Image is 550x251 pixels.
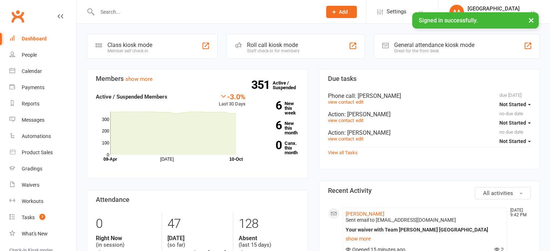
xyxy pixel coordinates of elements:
[525,12,538,28] button: ×
[9,96,76,112] a: Reports
[107,42,152,48] div: Class kiosk mode
[499,98,531,111] button: Not Started
[483,190,513,196] span: All activities
[419,17,478,24] span: Signed in successfully.
[167,235,227,248] div: (so far)
[9,209,76,226] a: Tasks 7
[96,75,299,82] h3: Members
[256,101,299,115] a: 6New this week
[22,198,43,204] div: Workouts
[449,5,464,19] div: AA
[328,136,354,142] a: view contact
[22,117,44,123] div: Messages
[39,214,45,220] span: 7
[356,136,363,142] a: edit
[328,99,354,105] a: view contact
[239,213,299,235] div: 128
[22,215,35,220] div: Tasks
[9,193,76,209] a: Workouts
[344,129,391,136] span: : [PERSON_NAME]
[167,213,227,235] div: 47
[344,111,391,118] span: : [PERSON_NAME]
[256,140,282,151] strong: 0
[167,235,227,242] strong: [DATE]
[22,182,39,188] div: Waivers
[247,48,299,53] div: Staff check-in for members
[328,129,531,136] div: Action
[9,177,76,193] a: Waivers
[468,5,530,12] div: [GEOGRAPHIC_DATA]
[95,7,317,17] input: Search...
[22,85,44,90] div: Payments
[387,4,406,20] span: Settings
[22,68,42,74] div: Calendar
[22,52,37,58] div: People
[394,42,474,48] div: General attendance kiosk mode
[96,94,167,100] strong: Active / Suspended Members
[9,7,27,25] a: Clubworx
[22,36,47,42] div: Dashboard
[256,141,299,155] a: 0Canx. this month
[499,101,526,107] span: Not Started
[328,75,531,82] h3: Due tasks
[499,120,526,126] span: Not Started
[355,92,401,99] span: : [PERSON_NAME]
[346,211,384,217] a: [PERSON_NAME]
[326,6,357,18] button: Add
[256,100,282,111] strong: 6
[22,133,51,139] div: Automations
[328,187,531,194] h3: Recent Activity
[339,9,348,15] span: Add
[22,150,53,155] div: Product Sales
[22,166,42,172] div: Gradings
[239,235,299,248] div: (last 15 days)
[125,76,153,82] a: show more
[239,235,299,242] strong: Absent
[96,213,156,235] div: 0
[328,118,354,123] a: view contact
[346,234,504,244] a: show more
[107,48,152,53] div: Member self check-in
[219,92,246,108] div: Last 30 Days
[468,12,530,18] div: Team [GEOGRAPHIC_DATA]
[328,92,531,99] div: Phone call
[507,208,530,217] time: [DATE] 9:42 PM
[9,161,76,177] a: Gradings
[9,63,76,79] a: Calendar
[499,116,531,129] button: Not Started
[273,75,304,95] a: 351Active / Suspended
[256,121,299,135] a: 6New this month
[9,128,76,144] a: Automations
[256,120,282,131] strong: 6
[499,135,531,148] button: Not Started
[356,118,363,123] a: edit
[96,235,156,242] strong: Right Now
[499,138,526,144] span: Not Started
[346,217,456,223] span: Sent email to [EMAIL_ADDRESS][DOMAIN_NAME]
[247,42,299,48] div: Roll call kiosk mode
[9,144,76,161] a: Product Sales
[475,187,531,199] button: All activities
[22,231,48,237] div: What's New
[251,79,273,90] strong: 351
[9,79,76,96] a: Payments
[9,112,76,128] a: Messages
[9,31,76,47] a: Dashboard
[219,92,246,100] div: -3.0%
[346,227,504,233] div: Your waiver with Team [PERSON_NAME] [GEOGRAPHIC_DATA]
[96,196,299,203] h3: Attendance
[96,235,156,248] div: (in session)
[328,111,531,118] div: Action
[9,226,76,242] a: What's New
[9,47,76,63] a: People
[356,99,363,105] a: edit
[328,150,358,155] a: View all Tasks
[22,101,39,107] div: Reports
[394,48,474,53] div: Great for the front desk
